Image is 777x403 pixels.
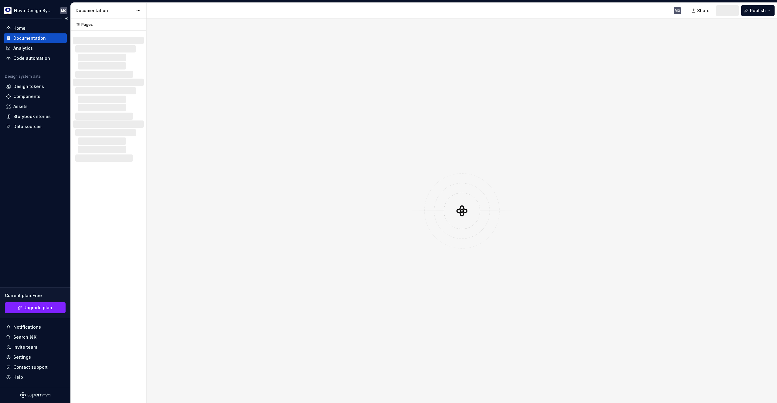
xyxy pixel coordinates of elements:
[20,392,50,398] svg: Supernova Logo
[13,124,42,130] div: Data sources
[14,8,53,14] div: Nova Design System
[13,93,40,100] div: Components
[4,23,67,33] a: Home
[13,344,37,350] div: Invite team
[4,102,67,111] a: Assets
[13,354,31,360] div: Settings
[697,8,710,14] span: Share
[4,112,67,121] a: Storybook stories
[13,113,51,120] div: Storybook stories
[13,364,48,370] div: Contact support
[741,5,775,16] button: Publish
[13,83,44,90] div: Design tokens
[61,8,66,13] div: MO
[4,372,67,382] button: Help
[4,322,67,332] button: Notifications
[23,305,52,311] span: Upgrade plan
[4,33,67,43] a: Documentation
[13,334,36,340] div: Search ⌘K
[73,22,93,27] div: Pages
[4,92,67,101] a: Components
[13,45,33,51] div: Analytics
[4,43,67,53] a: Analytics
[4,82,67,91] a: Design tokens
[4,362,67,372] button: Contact support
[76,8,133,14] div: Documentation
[13,374,23,380] div: Help
[675,8,680,13] div: MO
[4,332,67,342] button: Search ⌘K
[13,35,46,41] div: Documentation
[4,342,67,352] a: Invite team
[4,122,67,131] a: Data sources
[750,8,766,14] span: Publish
[688,5,714,16] button: Share
[4,7,12,14] img: 913bd7b2-a929-4ec6-8b51-b8e1675eadd7.png
[5,293,66,299] div: Current plan : Free
[5,302,66,313] a: Upgrade plan
[13,103,28,110] div: Assets
[4,53,67,63] a: Code automation
[13,25,25,31] div: Home
[62,14,70,23] button: Collapse sidebar
[13,55,50,61] div: Code automation
[4,352,67,362] a: Settings
[1,4,69,17] button: Nova Design SystemMO
[13,324,41,330] div: Notifications
[5,74,41,79] div: Design system data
